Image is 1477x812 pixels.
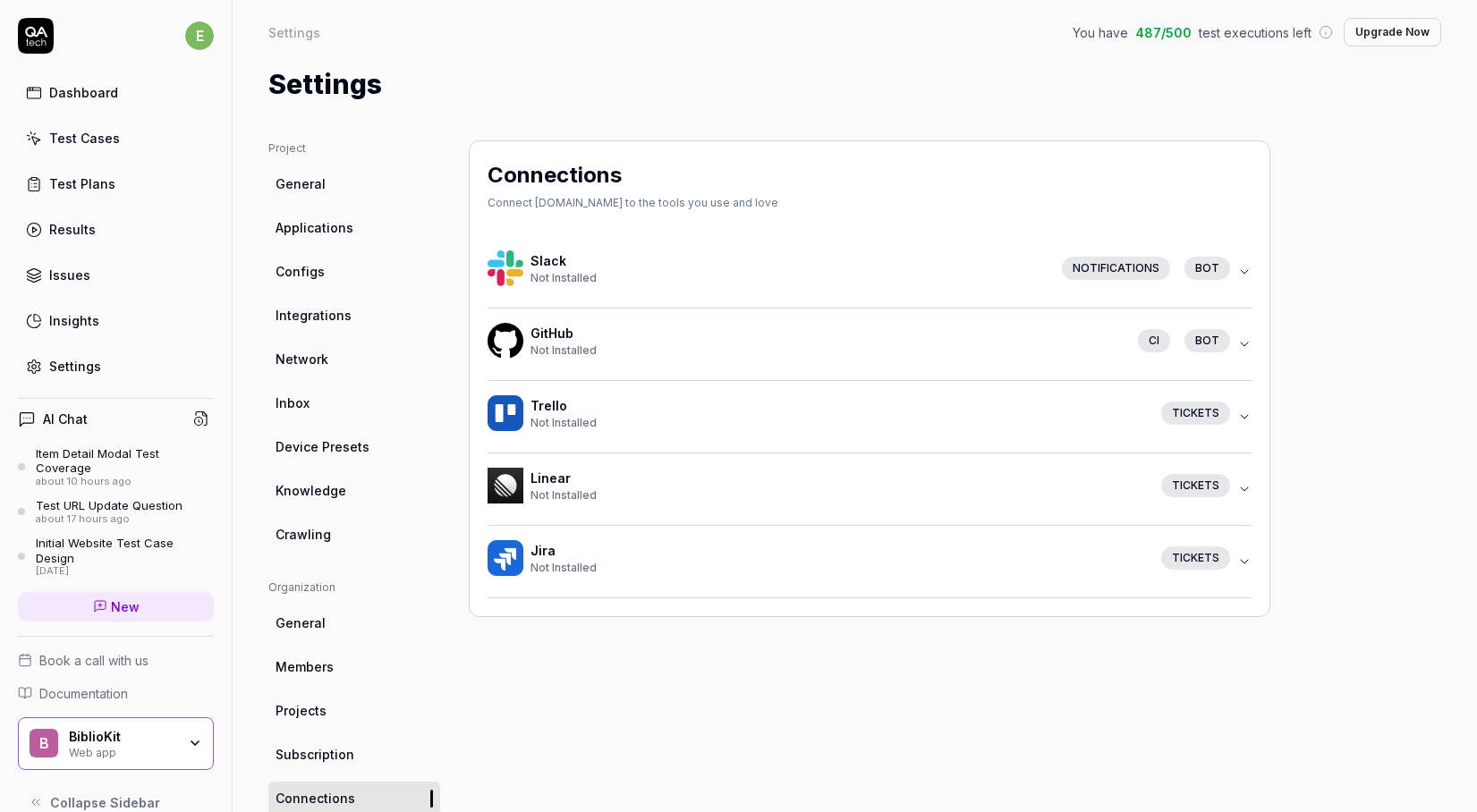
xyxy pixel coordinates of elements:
button: HackofficeLinearNot InstalledTickets [488,453,1252,525]
img: Hackoffice [488,540,523,576]
div: Tickets [1161,546,1230,570]
button: HackofficeGitHubNot InstalledCIbot [488,309,1252,380]
span: Not Installed [531,561,597,574]
a: General [268,606,440,639]
span: Not Installed [531,488,597,502]
span: e [185,21,214,50]
h4: Jira [531,541,1147,560]
div: about 17 hours ago [36,513,183,526]
a: Book a call with us [18,651,214,670]
button: HackofficeJiraNot InstalledTickets [488,526,1252,597]
div: Tickets [1161,402,1230,425]
div: bot [1184,257,1230,280]
span: B [30,729,58,757]
div: about 10 hours ago [36,476,214,488]
div: Item Detail Modal Test Coverage [36,446,214,476]
button: Upgrade Now [1344,18,1441,47]
a: Test URL Update Questionabout 17 hours ago [18,498,214,525]
button: HackofficeTrelloNot InstalledTickets [488,381,1252,453]
div: CI [1138,329,1170,352]
div: Settings [49,357,101,376]
span: Integrations [276,306,352,325]
h4: Trello [531,396,1147,415]
span: General [276,174,326,193]
div: Notifications [1062,257,1170,280]
div: Connect [DOMAIN_NAME] to the tools you use and love [488,195,778,211]
a: Test Plans [18,166,214,201]
span: Not Installed [531,271,597,284]
span: Not Installed [531,416,597,429]
span: General [276,613,326,632]
h2: Connections [488,159,622,191]
div: BiblioKit [69,729,176,745]
h4: GitHub [531,324,1124,343]
div: Initial Website Test Case Design [36,536,214,565]
img: Hackoffice [488,250,523,286]
span: Subscription [276,745,354,764]
a: Inbox [268,386,440,419]
a: Initial Website Test Case Design[DATE] [18,536,214,577]
span: test executions left [1199,23,1311,42]
a: Item Detail Modal Test Coverageabout 10 hours ago [18,446,214,487]
a: Results [18,212,214,247]
span: Documentation [39,684,128,703]
a: Members [268,650,440,683]
span: Members [276,657,334,676]
a: Device Presets [268,430,440,463]
span: Applications [276,218,353,237]
span: Book a call with us [39,651,149,670]
a: Issues [18,258,214,292]
a: Projects [268,694,440,727]
div: [DATE] [36,565,214,578]
div: Web app [69,744,176,758]
h4: Slack [531,251,1048,270]
div: Settings [268,23,320,41]
div: bot [1184,329,1230,352]
span: Inbox [276,393,310,412]
a: Knowledge [268,474,440,507]
div: Tickets [1161,474,1230,497]
span: 487 / 500 [1135,23,1192,42]
a: Configs [268,255,440,288]
h4: AI Chat [43,410,88,428]
a: Insights [18,303,214,338]
span: You have [1073,23,1128,42]
a: Crawling [268,518,440,551]
span: New [111,597,140,616]
a: Dashboard [18,75,214,110]
span: Device Presets [276,437,369,456]
div: Project [268,140,440,156]
a: New [18,592,214,622]
span: Knowledge [276,481,346,500]
button: BBiblioKitWeb app [18,717,214,771]
h1: Settings [268,64,382,105]
div: Test URL Update Question [36,498,183,512]
span: Collapse Sidebar [50,793,160,812]
div: Insights [49,311,99,330]
div: Issues [49,266,90,284]
div: Test Plans [49,174,115,193]
span: Projects [276,701,327,720]
a: Test Cases [18,121,214,156]
h4: Linear [531,469,1147,487]
a: Applications [268,211,440,244]
a: Documentation [18,684,214,703]
div: Organization [268,579,440,596]
a: Settings [18,349,214,384]
div: Test Cases [49,129,120,148]
span: Connections [276,789,355,808]
button: HackofficeSlackNot InstalledNotificationsbot [488,236,1252,308]
span: Configs [276,262,325,281]
button: e [185,18,214,54]
a: Integrations [268,299,440,332]
span: Not Installed [531,343,597,357]
div: Dashboard [49,83,118,102]
img: Hackoffice [488,468,523,503]
a: General [268,167,440,200]
span: Network [276,350,328,368]
a: Network [268,343,440,376]
img: Hackoffice [488,323,523,359]
div: Results [49,220,96,239]
span: Crawling [276,525,331,544]
img: Hackoffice [488,395,523,431]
